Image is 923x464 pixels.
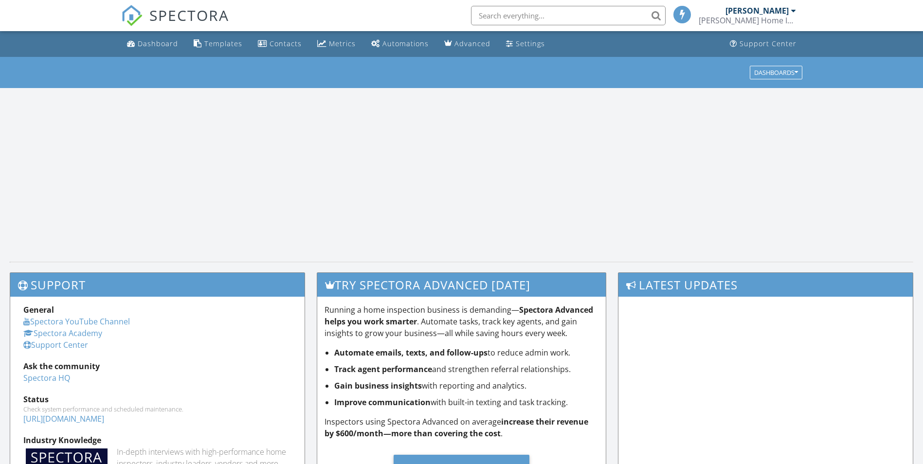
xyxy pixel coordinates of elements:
a: Metrics [313,35,360,53]
a: Spectora HQ [23,373,70,383]
div: Ask the community [23,360,291,372]
a: Spectora YouTube Channel [23,316,130,327]
h3: Latest Updates [618,273,913,297]
strong: Gain business insights [334,380,422,391]
div: Dashboards [754,69,798,76]
strong: increase their revenue by $600/month—more than covering the cost [325,416,588,439]
p: Running a home inspection business is demanding— . Automate tasks, track key agents, and gain ins... [325,304,598,339]
strong: Automate emails, texts, and follow-ups [334,347,488,358]
a: Automations (Basic) [367,35,433,53]
div: [PERSON_NAME] [725,6,789,16]
a: Support Center [23,339,88,350]
h3: Try spectora advanced [DATE] [317,273,606,297]
li: to reduce admin work. [334,347,598,358]
div: Status [23,393,291,405]
div: Higgins Home Inspection [699,16,796,25]
img: The Best Home Inspection Software - Spectora [121,5,143,26]
a: Support Center [726,35,800,53]
div: Industry Knowledge [23,434,291,446]
div: Contacts [270,39,302,48]
strong: Spectora Advanced helps you work smarter [325,304,593,327]
li: with built-in texting and task tracking. [334,396,598,408]
strong: General [23,304,54,315]
div: Dashboard [138,39,178,48]
div: Metrics [329,39,356,48]
h3: Support [10,273,305,297]
div: Advanced [454,39,490,48]
div: Check system performance and scheduled maintenance. [23,405,291,413]
div: Settings [516,39,545,48]
strong: Track agent performance [334,364,432,375]
a: Dashboard [123,35,182,53]
a: SPECTORA [121,13,229,34]
a: Settings [502,35,549,53]
span: SPECTORA [149,5,229,25]
a: Advanced [440,35,494,53]
div: Automations [382,39,429,48]
a: Spectora Academy [23,328,102,339]
a: [URL][DOMAIN_NAME] [23,413,104,424]
button: Dashboards [750,66,802,79]
li: with reporting and analytics. [334,380,598,392]
p: Inspectors using Spectora Advanced on average . [325,416,598,439]
div: Templates [204,39,242,48]
strong: Improve communication [334,397,431,408]
li: and strengthen referral relationships. [334,363,598,375]
a: Contacts [254,35,306,53]
div: Support Center [740,39,796,48]
a: Templates [190,35,246,53]
input: Search everything... [471,6,666,25]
